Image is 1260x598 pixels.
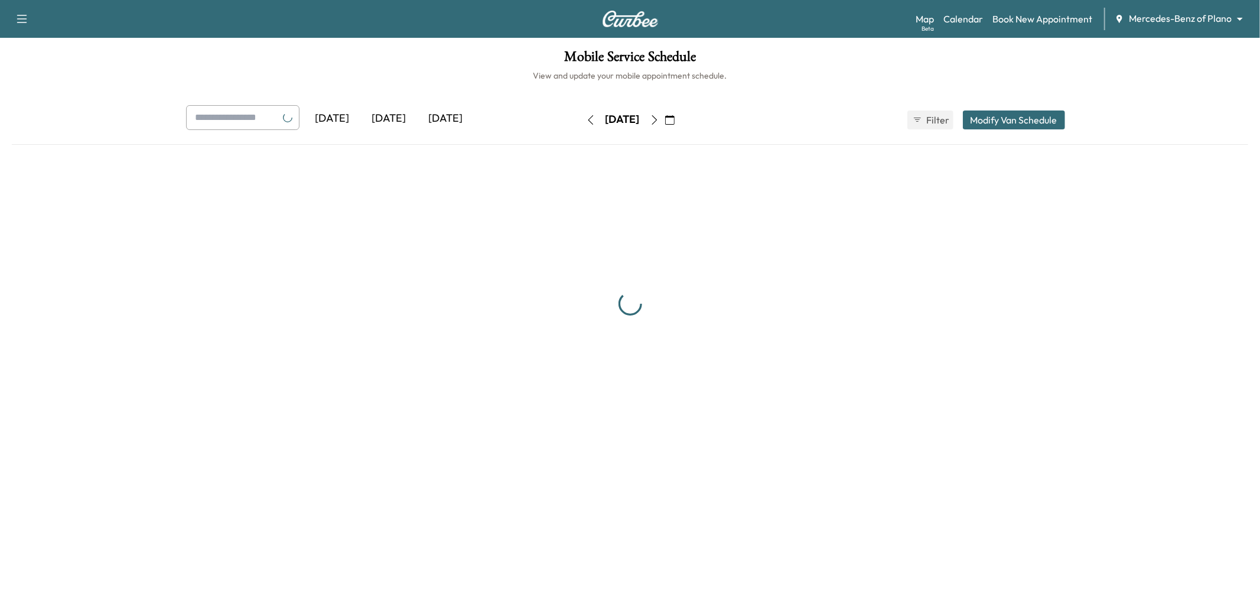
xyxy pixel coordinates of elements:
span: Filter [927,113,948,127]
img: Curbee Logo [602,11,659,27]
button: Modify Van Schedule [963,110,1065,129]
div: [DATE] [304,105,361,132]
div: [DATE] [418,105,474,132]
a: Book New Appointment [992,12,1092,26]
div: Beta [922,24,934,33]
span: Mercedes-Benz of Plano [1129,12,1232,25]
a: Calendar [943,12,983,26]
button: Filter [907,110,953,129]
div: [DATE] [605,112,640,127]
div: [DATE] [361,105,418,132]
a: MapBeta [916,12,934,26]
h1: Mobile Service Schedule [12,50,1248,70]
h6: View and update your mobile appointment schedule. [12,70,1248,82]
